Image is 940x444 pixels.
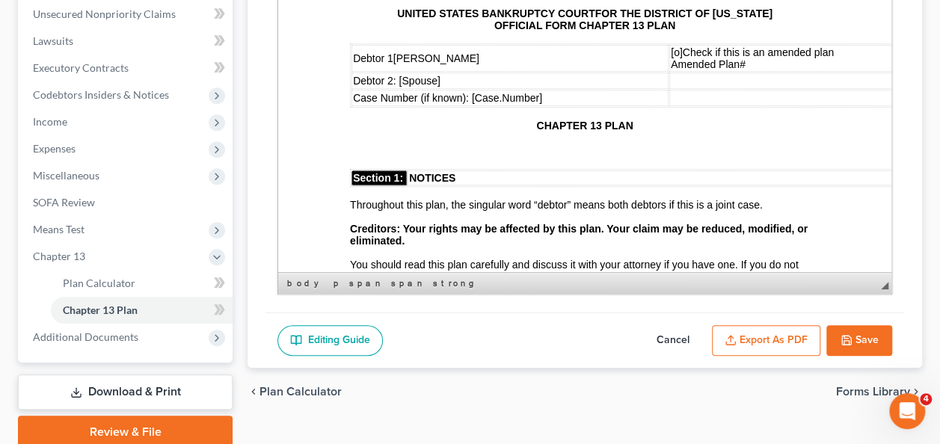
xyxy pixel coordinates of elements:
[248,386,342,398] button: chevron_left Plan Calculator
[33,7,176,20] span: Unsecured Nonpriority Claims
[33,34,73,47] span: Lawsuits
[258,184,354,196] span: CHAPTER 13 PLAN
[881,282,888,289] span: Resize
[72,263,485,275] span: Throughout this plan, the singular word “debtor” means both debtors if this is a joint case.
[316,72,494,84] strong: FOR THE DISTRICT OF [US_STATE]
[910,386,922,398] i: chevron_right
[826,325,892,357] button: Save
[21,1,233,28] a: Unsecured Nonpriority Claims
[889,393,925,429] iframe: Intercom live chat
[51,297,233,324] a: Chapter 13 Plan
[33,250,85,262] span: Chapter 13
[72,323,520,347] span: You should read this plan carefully and discuss it with your attorney if you have one. If you do ...
[248,386,259,398] i: chevron_left
[63,277,135,289] span: Plan Calculator
[33,196,95,209] span: SOFA Review
[331,276,345,291] a: p element
[75,236,125,248] span: Section 1:
[33,88,169,101] span: Codebtors Insiders & Notices
[75,117,115,129] span: Debtor 1
[21,55,233,81] a: Executory Contracts
[430,276,476,291] a: strong element
[33,61,129,74] span: Executory Contracts
[51,270,233,297] a: Plan Calculator
[393,123,467,135] span: Amended Plan#
[920,393,932,405] span: 4
[18,374,233,410] a: Download & Print
[131,236,177,248] span: NOTICES
[712,325,820,357] button: Export as PDF
[75,139,123,151] span: Debtor 2: [
[123,139,162,151] span: Spouse]
[388,276,428,291] a: span element
[393,111,405,123] span: [o]
[640,325,706,357] button: Cancel
[72,287,529,311] strong: Creditors: Your rights may be affected by this plan. Your claim may be reduced, modified, or elim...
[33,169,99,182] span: Miscellaneous
[197,156,264,168] span: Case.Number]
[284,276,329,291] a: body element
[33,115,67,128] span: Income
[216,84,397,96] strong: OFFICIAL FORM CHAPTER 13 PLAN
[836,386,910,398] span: Forms Library
[21,28,233,55] a: Lawsuits
[115,117,201,129] span: [PERSON_NAME]
[21,189,233,216] a: SOFA Review
[405,111,556,123] span: Check if this is an amended plan
[63,303,138,316] span: Chapter 13 Plan
[346,276,387,291] a: span element
[277,325,383,357] a: Editing Guide
[259,386,342,398] span: Plan Calculator
[836,386,922,398] button: Forms Library chevron_right
[33,330,138,343] span: Additional Documents
[33,223,85,235] span: Means Test
[33,142,76,155] span: Expenses
[75,156,197,168] span: Case Number (if known): [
